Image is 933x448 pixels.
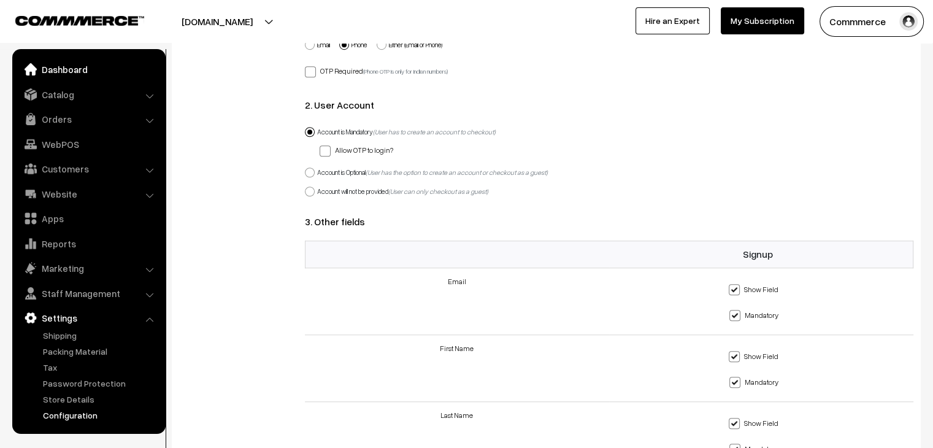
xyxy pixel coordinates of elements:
[320,143,393,156] label: Allow OTP to login?
[388,187,488,195] i: (User can only checkout as a guest)
[15,257,161,279] a: Marketing
[15,16,144,25] img: COMMMERCE
[440,410,473,421] label: Last Name
[305,127,496,137] label: Account is Mandatory
[15,58,161,80] a: Dashboard
[448,276,466,287] label: Email
[305,187,488,197] label: Account will not be provided
[339,40,367,50] label: Phone
[305,40,330,50] label: Email
[40,345,161,358] a: Packing Material
[15,183,161,205] a: Website
[40,377,161,390] a: Password Protection
[820,6,924,37] button: Commmerce
[377,40,442,50] label: Either (Email or Phone)
[40,409,161,422] a: Configuration
[15,233,161,255] a: Reports
[729,277,786,303] label: Show Field
[15,12,123,27] a: COMMMERCE
[40,329,161,342] a: Shipping
[440,343,474,354] label: First Name
[305,64,448,77] label: OTP Required
[729,411,786,436] label: Show Field
[635,7,710,34] a: Hire an Expert
[15,133,161,155] a: WebPOS
[40,393,161,406] a: Store Details
[15,307,161,329] a: Settings
[139,6,296,37] button: [DOMAIN_NAME]
[15,158,161,180] a: Customers
[363,68,448,75] small: (Phone OTP is only for indian numbers)
[15,282,161,304] a: Staff Management
[609,241,913,268] th: Signup
[305,99,389,111] span: 2. User Account
[729,344,786,369] label: Show Field
[729,369,786,395] label: Mandatory
[305,168,548,178] label: Account is Optional
[15,207,161,230] a: Apps
[305,215,380,228] span: 3. Other fields
[40,361,161,374] a: Tax
[729,303,786,328] label: Mandatory
[721,7,804,34] a: My Subscription
[15,108,161,130] a: Orders
[373,128,496,136] i: (User has to create an account to checkout)
[899,12,918,31] img: user
[15,83,161,106] a: Catalog
[366,168,548,176] i: (User has the option to create an account or checkout as a guest)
